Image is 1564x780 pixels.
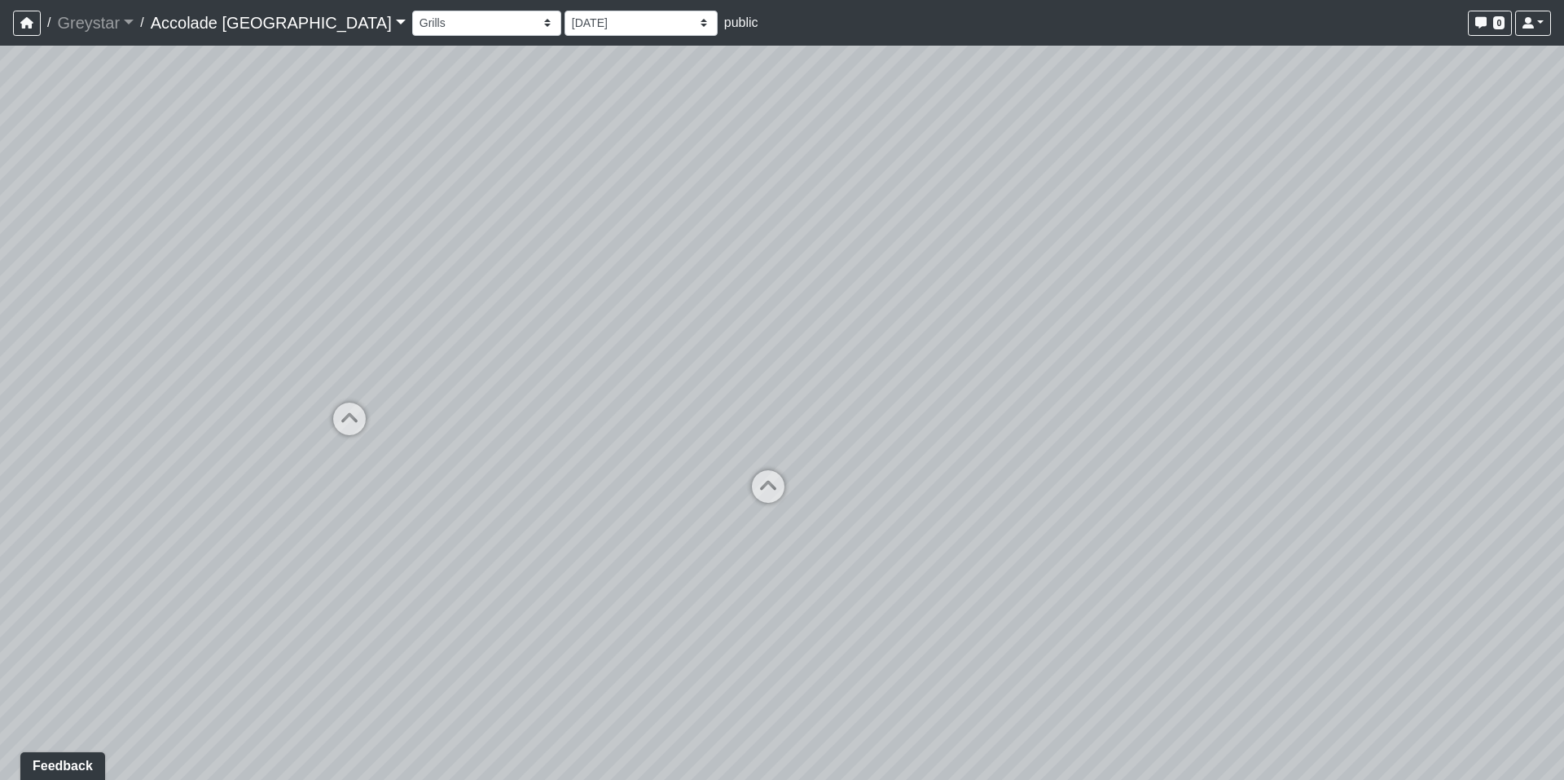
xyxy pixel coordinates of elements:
[724,15,758,29] span: public
[57,7,134,39] a: Greystar
[1468,11,1512,36] button: 0
[12,747,108,780] iframe: Ybug feedback widget
[1493,16,1505,29] span: 0
[41,7,57,39] span: /
[134,7,150,39] span: /
[151,7,406,39] a: Accolade [GEOGRAPHIC_DATA]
